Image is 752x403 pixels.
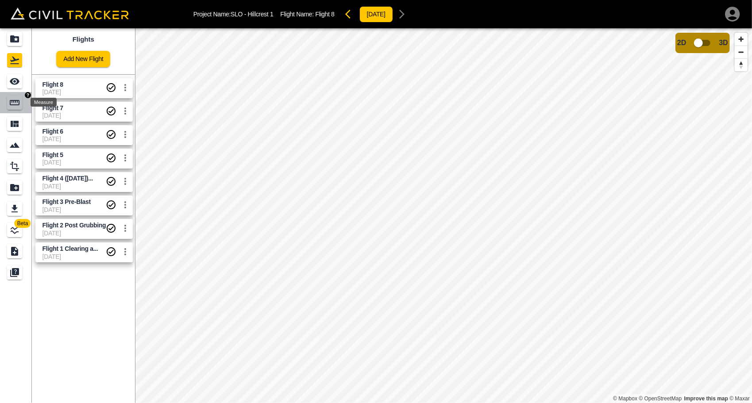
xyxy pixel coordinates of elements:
[359,6,393,23] button: [DATE]
[719,39,728,47] span: 3D
[613,395,637,402] a: Mapbox
[735,33,748,46] button: Zoom in
[193,11,274,18] p: Project Name: SLO - Hillcrest 1
[11,8,129,20] img: Civil Tracker
[31,98,57,107] div: Measure
[639,395,682,402] a: OpenStreetMap
[735,46,748,58] button: Zoom out
[315,11,334,18] span: Flight 8
[280,11,334,18] p: Flight Name:
[135,28,752,403] canvas: Map
[684,395,728,402] a: Map feedback
[735,58,748,71] button: Reset bearing to north
[677,39,686,47] span: 2D
[729,395,750,402] a: Maxar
